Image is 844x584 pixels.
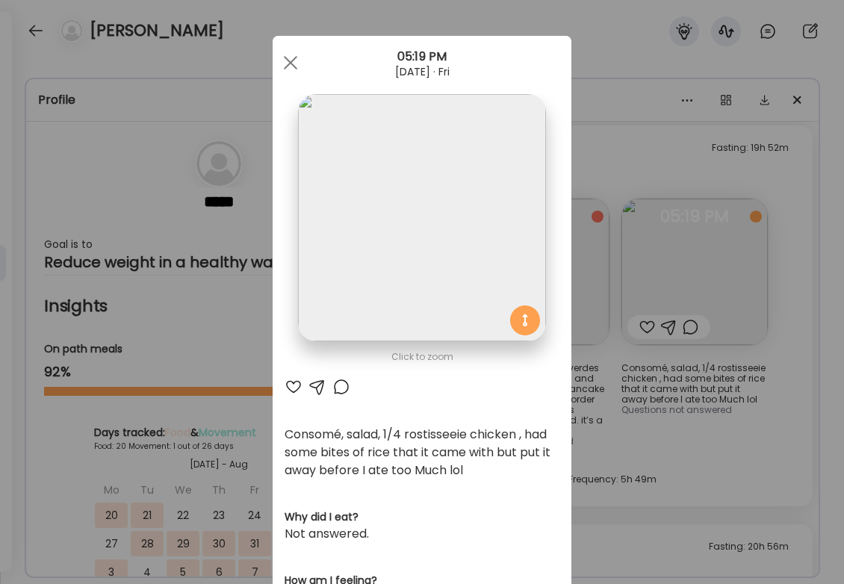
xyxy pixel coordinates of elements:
h3: Why did I eat? [285,509,559,525]
img: images%2FRHCXIxMrerc6tf8VC2cVkFzlZX02%2F8jjVOFy2EKbDiIdtscO9%2F7nmpyLkF43Al3dLQTuYm_1080 [298,94,545,341]
div: Consomé, salad, 1/4 rostisseeie chicken , had some bites of rice that it came with but put it awa... [285,426,559,479]
div: [DATE] · Fri [273,66,571,78]
div: Click to zoom [285,348,559,366]
div: Not answered. [285,525,559,543]
div: 05:19 PM [273,48,571,66]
